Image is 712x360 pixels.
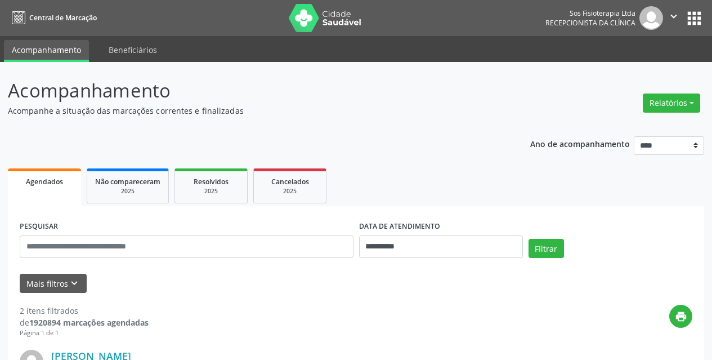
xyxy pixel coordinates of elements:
div: Sos Fisioterapia Ltda [545,8,635,18]
span: Agendados [26,177,63,186]
div: 2025 [183,187,239,195]
a: Beneficiários [101,40,165,60]
p: Acompanhe a situação das marcações correntes e finalizadas [8,105,495,117]
button:  [663,6,684,30]
div: 2025 [95,187,160,195]
button: Relatórios [643,94,700,113]
label: DATA DE ATENDIMENTO [359,218,440,235]
a: Central de Marcação [8,8,97,27]
button: Mais filtroskeyboard_arrow_down [20,274,87,294]
span: Resolvidos [194,177,229,186]
i: keyboard_arrow_down [68,277,80,290]
img: img [639,6,663,30]
i:  [668,10,680,23]
span: Recepcionista da clínica [545,18,635,28]
div: 2 itens filtrados [20,305,149,317]
p: Ano de acompanhamento [530,136,630,150]
span: Cancelados [271,177,309,186]
a: Acompanhamento [4,40,89,62]
div: de [20,317,149,328]
div: 2025 [262,187,318,195]
div: Página 1 de 1 [20,328,149,338]
button: apps [684,8,704,28]
i: print [675,310,687,323]
button: print [669,305,692,328]
button: Filtrar [529,239,564,258]
label: PESQUISAR [20,218,58,235]
span: Não compareceram [95,177,160,186]
span: Central de Marcação [29,13,97,23]
strong: 1920894 marcações agendadas [29,317,149,328]
p: Acompanhamento [8,77,495,105]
